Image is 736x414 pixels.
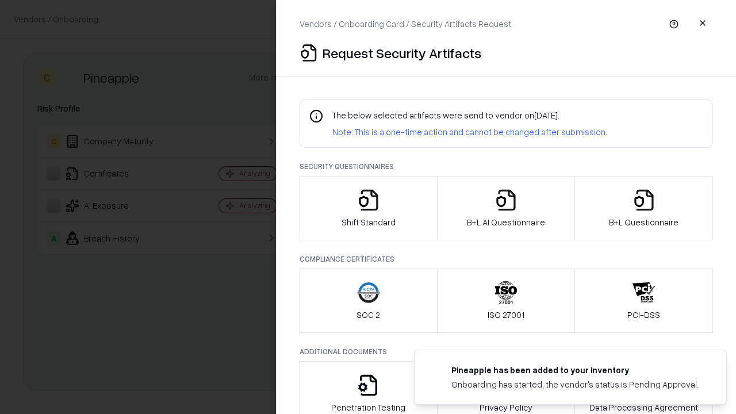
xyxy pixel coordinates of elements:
p: Additional Documents [300,347,713,356]
button: PCI-DSS [574,269,713,333]
button: SOC 2 [300,269,438,333]
p: Note: This is a one-time action and cannot be changed after submission. [332,126,607,138]
p: The below selected artifacts were send to vendor on [DATE] . [332,109,607,121]
p: Security Questionnaires [300,162,713,171]
p: Privacy Policy [480,401,532,413]
button: Shift Standard [300,176,438,240]
p: Penetration Testing [331,401,405,413]
button: B+L Questionnaire [574,176,713,240]
p: Shift Standard [342,216,396,228]
p: PCI-DSS [627,309,660,321]
p: SOC 2 [356,309,380,321]
button: ISO 27001 [437,269,576,333]
p: Data Processing Agreement [589,401,698,413]
p: B+L AI Questionnaire [467,216,545,228]
p: B+L Questionnaire [609,216,678,228]
img: pineappleenergy.com [428,364,442,378]
p: Request Security Artifacts [323,44,481,62]
p: Vendors / Onboarding Card / Security Artifacts Request [300,18,511,30]
p: ISO 27001 [488,309,524,321]
p: Compliance Certificates [300,254,713,264]
div: Onboarding has started, the vendor's status is Pending Approval. [451,378,699,390]
div: Pineapple has been added to your inventory [451,364,699,376]
button: B+L AI Questionnaire [437,176,576,240]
